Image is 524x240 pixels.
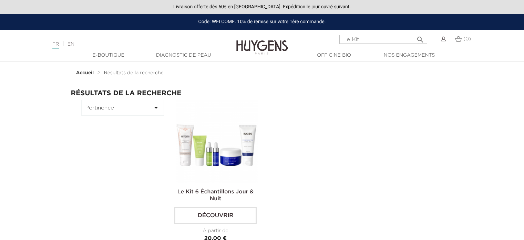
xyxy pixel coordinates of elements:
a: FR [52,42,59,49]
span: (0) [463,37,471,41]
a: Officine Bio [300,52,369,59]
a: Diagnostic de peau [149,52,218,59]
h2: Résultats de la recherche [71,89,453,97]
a: E-Boutique [74,52,143,59]
a: EN [68,42,74,47]
a: Découvrir [174,207,257,224]
i:  [416,33,424,42]
div: À partir de [174,227,257,234]
img: Le Kit 6 Échantillons Jour... [176,100,258,183]
a: Le Kit 6 Échantillons Jour & Nuit [177,189,254,202]
i:  [152,104,160,112]
a: Résultats de la recherche [104,70,164,76]
input: Rechercher [339,35,427,44]
a: Accueil [76,70,95,76]
img: Huygens [236,29,288,56]
button:  [414,33,427,42]
a: Nos engagements [375,52,444,59]
button: Pertinence [81,100,164,116]
strong: Accueil [76,70,94,75]
div: | [49,40,213,48]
